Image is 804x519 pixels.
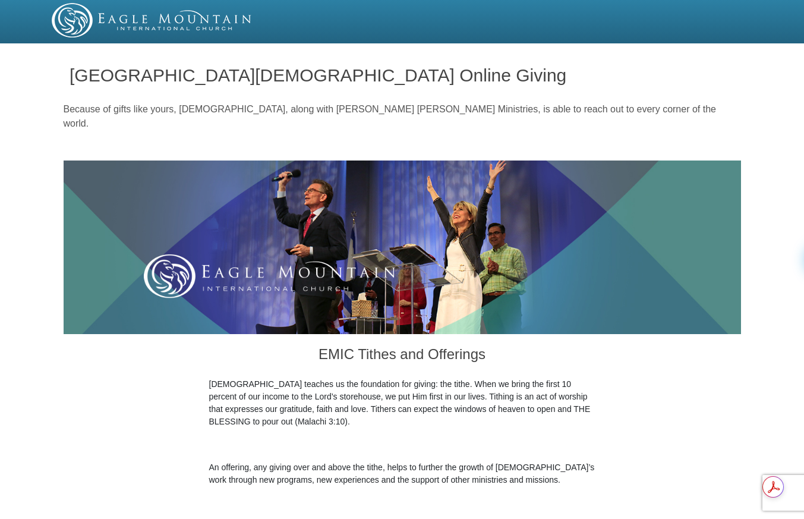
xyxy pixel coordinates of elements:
h1: [GEOGRAPHIC_DATA][DEMOGRAPHIC_DATA] Online Giving [70,65,734,85]
img: EMIC [52,3,253,37]
p: Because of gifts like yours, [DEMOGRAPHIC_DATA], along with [PERSON_NAME] [PERSON_NAME] Ministrie... [64,102,741,131]
p: An offering, any giving over and above the tithe, helps to further the growth of [DEMOGRAPHIC_DAT... [209,461,595,486]
p: [DEMOGRAPHIC_DATA] teaches us the foundation for giving: the tithe. When we bring the first 10 pe... [209,378,595,428]
h3: EMIC Tithes and Offerings [209,334,595,378]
